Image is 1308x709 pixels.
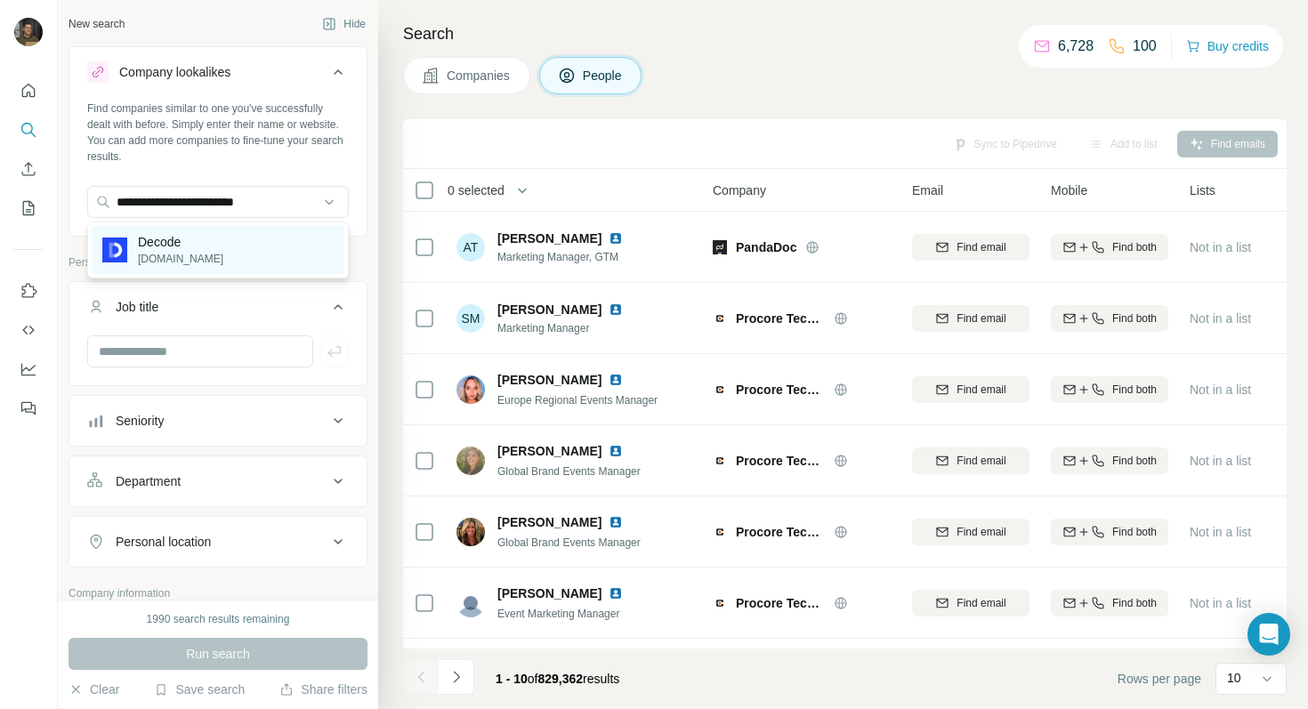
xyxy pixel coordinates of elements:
[736,310,825,327] span: Procore Technologies
[14,353,43,385] button: Dashboard
[1112,595,1157,611] span: Find both
[957,524,1005,540] span: Find email
[496,672,619,686] span: results
[69,16,125,32] div: New search
[1112,310,1157,326] span: Find both
[609,515,623,529] img: LinkedIn logo
[713,525,727,539] img: Logo of Procore Technologies
[1051,519,1168,545] button: Find both
[1051,234,1168,261] button: Find both
[957,382,1005,398] span: Find email
[497,371,602,389] span: [PERSON_NAME]
[912,234,1029,261] button: Find email
[279,681,367,698] button: Share filters
[138,251,223,267] p: [DOMAIN_NAME]
[1133,36,1157,57] p: 100
[14,18,43,46] img: Avatar
[713,181,766,199] span: Company
[497,394,658,407] span: Europe Regional Events Manager
[957,595,1005,611] span: Find email
[1190,454,1251,468] span: Not in a list
[1112,524,1157,540] span: Find both
[138,233,223,251] p: Decode
[713,383,727,397] img: Logo of Procore Technologies
[14,392,43,424] button: Feedback
[609,302,623,317] img: LinkedIn logo
[116,298,158,316] div: Job title
[496,672,528,686] span: 1 - 10
[497,536,641,549] span: Global Brand Events Manager
[609,231,623,246] img: LinkedIn logo
[69,681,119,698] button: Clear
[14,314,43,346] button: Use Surfe API
[1112,382,1157,398] span: Find both
[456,375,485,404] img: Avatar
[1190,525,1251,539] span: Not in a list
[1118,670,1201,688] span: Rows per page
[69,520,367,563] button: Personal location
[14,192,43,224] button: My lists
[497,320,644,336] span: Marketing Manager
[713,240,727,254] img: Logo of PandaDoc
[957,239,1005,255] span: Find email
[1051,181,1087,199] span: Mobile
[957,310,1005,326] span: Find email
[1112,239,1157,255] span: Find both
[528,672,538,686] span: of
[447,67,512,85] span: Companies
[102,238,127,262] img: Decode
[14,275,43,307] button: Use Surfe on LinkedIn
[497,442,602,460] span: [PERSON_NAME]
[116,472,181,490] div: Department
[497,230,602,247] span: [PERSON_NAME]
[456,518,485,546] img: Avatar
[69,585,367,601] p: Company information
[497,301,602,318] span: [PERSON_NAME]
[713,596,727,610] img: Logo of Procore Technologies
[736,594,825,612] span: Procore Technologies
[14,153,43,185] button: Enrich CSV
[448,181,505,199] span: 0 selected
[456,447,485,475] img: Avatar
[912,590,1029,616] button: Find email
[69,254,367,270] p: Personal information
[736,452,825,470] span: Procore Technologies
[69,286,367,335] button: Job title
[736,238,796,256] span: PandaDoc
[1112,453,1157,469] span: Find both
[497,608,619,620] span: Event Marketing Manager
[1190,311,1251,326] span: Not in a list
[403,21,1287,46] h4: Search
[1190,596,1251,610] span: Not in a list
[1247,613,1290,656] div: Open Intercom Messenger
[154,681,245,698] button: Save search
[736,381,825,399] span: Procore Technologies
[456,233,485,262] div: AT
[1190,181,1215,199] span: Lists
[1051,376,1168,403] button: Find both
[912,305,1029,332] button: Find email
[456,589,485,617] img: Avatar
[87,101,349,165] div: Find companies similar to one you've successfully dealt with before. Simply enter their name or w...
[1227,669,1241,687] p: 10
[116,412,164,430] div: Seniority
[1051,590,1168,616] button: Find both
[116,533,211,551] div: Personal location
[957,453,1005,469] span: Find email
[69,460,367,503] button: Department
[14,75,43,107] button: Quick start
[1190,240,1251,254] span: Not in a list
[609,444,623,458] img: LinkedIn logo
[497,249,644,265] span: Marketing Manager, GTM
[713,311,727,326] img: Logo of Procore Technologies
[456,304,485,333] div: SM
[497,465,641,478] span: Global Brand Events Manager
[609,373,623,387] img: LinkedIn logo
[912,447,1029,474] button: Find email
[1190,383,1251,397] span: Not in a list
[497,584,602,602] span: [PERSON_NAME]
[1051,305,1168,332] button: Find both
[1186,34,1269,59] button: Buy credits
[310,11,378,37] button: Hide
[736,523,825,541] span: Procore Technologies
